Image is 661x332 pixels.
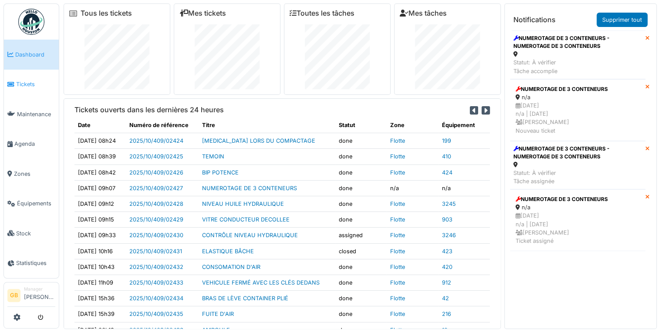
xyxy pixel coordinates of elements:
a: VITRE CONDUCTEUR DECOLLEE [202,216,290,223]
th: Équipement [438,117,490,133]
a: BIP POTENCE [202,169,239,176]
td: [DATE] 10h43 [74,259,126,275]
div: Statut: À vérifier Tâche assignée [513,169,642,185]
a: Tous les tickets [81,9,132,17]
th: Titre [199,117,335,133]
div: NUMEROTAGE DE 3 CONTENEURS [516,85,640,93]
td: done [335,259,387,275]
td: n/a [387,180,438,196]
a: Flotte [390,137,405,144]
a: Stock [4,218,59,248]
td: [DATE] 09h07 [74,180,126,196]
td: done [335,212,387,228]
a: TEMOIN [202,153,224,160]
a: NIVEAU HUILE HYDRAULIQUE [202,201,284,207]
a: Flotte [390,311,405,317]
a: 424 [442,169,452,176]
a: 2025/10/409/02429 [129,216,183,223]
td: [DATE] 11h09 [74,275,126,290]
span: Agenda [14,140,55,148]
td: closed [335,243,387,259]
td: done [335,133,387,149]
a: NUMEROTAGE DE 3 CONTENEURS n/a [DATE]n/a | [DATE] [PERSON_NAME]Nouveau ticket [510,79,645,141]
a: Flotte [390,248,405,255]
a: VEHICULE FERMÉ AVEC LES CLÉS DEDANS [202,279,320,286]
a: 420 [442,264,452,270]
a: 2025/10/409/02428 [129,201,183,207]
img: Badge_color-CXgf-gQk.svg [18,9,44,35]
a: Flotte [390,216,405,223]
td: [DATE] 09h15 [74,212,126,228]
a: 2025/10/409/02435 [129,311,183,317]
a: 2025/10/409/02433 [129,279,183,286]
li: [PERSON_NAME] [24,286,55,305]
a: BRAS DE LÈVE CONTAINER PLIÉ [202,295,288,302]
a: 2025/10/409/02426 [129,169,183,176]
a: 42 [442,295,449,302]
td: [DATE] 09h33 [74,228,126,243]
a: Flotte [390,201,405,207]
div: [DATE] n/a | [DATE] [PERSON_NAME] Nouveau ticket [516,101,640,135]
a: 3245 [442,201,456,207]
span: Stock [16,229,55,238]
a: Flotte [390,279,405,286]
a: Agenda [4,129,59,159]
div: Statut: À vérifier Tâche accomplie [513,58,642,75]
h6: Notifications [513,16,556,24]
a: Équipements [4,189,59,219]
a: 2025/10/409/02425 [129,153,183,160]
a: NUMEROTAGE DE 3 CONTENEURS [202,185,297,191]
span: Statistiques [16,259,55,267]
a: CONSOMATION D'AIR [202,264,260,270]
a: 199 [442,137,451,144]
a: [MEDICAL_DATA] LORS DU COMPACTAGE [202,137,315,144]
div: NUMEROTAGE DE 3 CONTENEURS - NUMEROTAGE DE 3 CONTENEURS [513,145,642,161]
a: Mes tâches [400,9,447,17]
a: 2025/10/409/02424 [129,137,183,144]
a: 2025/10/409/02430 [129,232,183,238]
a: CONTRÔLE NIVEAU HYDRAULIQUE [202,232,298,238]
a: NUMEROTAGE DE 3 CONTENEURS - NUMEROTAGE DE 3 CONTENEURS Statut: À vérifierTâche accomplie [510,30,645,79]
a: Flotte [390,295,405,302]
a: Toutes les tâches [290,9,354,17]
td: done [335,164,387,180]
td: done [335,291,387,306]
a: 423 [442,248,452,255]
a: 2025/10/409/02434 [129,295,183,302]
td: [DATE] 15h39 [74,306,126,322]
span: Équipements [17,199,55,208]
a: Flotte [390,232,405,238]
a: NUMEROTAGE DE 3 CONTENEURS n/a [DATE]n/a | [DATE] [PERSON_NAME]Ticket assigné [510,189,645,251]
a: Supprimer tout [597,13,648,27]
span: Dashboard [15,50,55,59]
a: Flotte [390,169,405,176]
div: n/a [516,203,640,211]
a: Zones [4,159,59,189]
a: Flotte [390,153,405,160]
td: done [335,196,387,212]
td: [DATE] 08h39 [74,149,126,164]
a: Mes tickets [179,9,226,17]
td: [DATE] 09h12 [74,196,126,212]
div: [DATE] n/a | [DATE] [PERSON_NAME] Ticket assigné [516,211,640,245]
a: FUITE D'AIR [202,311,234,317]
td: [DATE] 08h24 [74,133,126,149]
th: Zone [387,117,438,133]
div: NUMEROTAGE DE 3 CONTENEURS - NUMEROTAGE DE 3 CONTENEURS [513,34,642,50]
td: [DATE] 15h36 [74,291,126,306]
span: Tickets [16,80,55,88]
a: GB Manager[PERSON_NAME] [7,286,55,307]
a: Flotte [390,264,405,270]
div: Manager [24,286,55,292]
div: NUMEROTAGE DE 3 CONTENEURS [516,195,640,203]
a: 2025/10/409/02431 [129,248,182,255]
td: n/a [438,180,490,196]
a: 410 [442,153,451,160]
a: 912 [442,279,451,286]
th: Date [74,117,126,133]
td: done [335,180,387,196]
td: done [335,149,387,164]
h6: Tickets ouverts dans les dernières 24 heures [74,106,224,114]
a: Tickets [4,70,59,100]
a: 2025/10/409/02427 [129,185,183,191]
